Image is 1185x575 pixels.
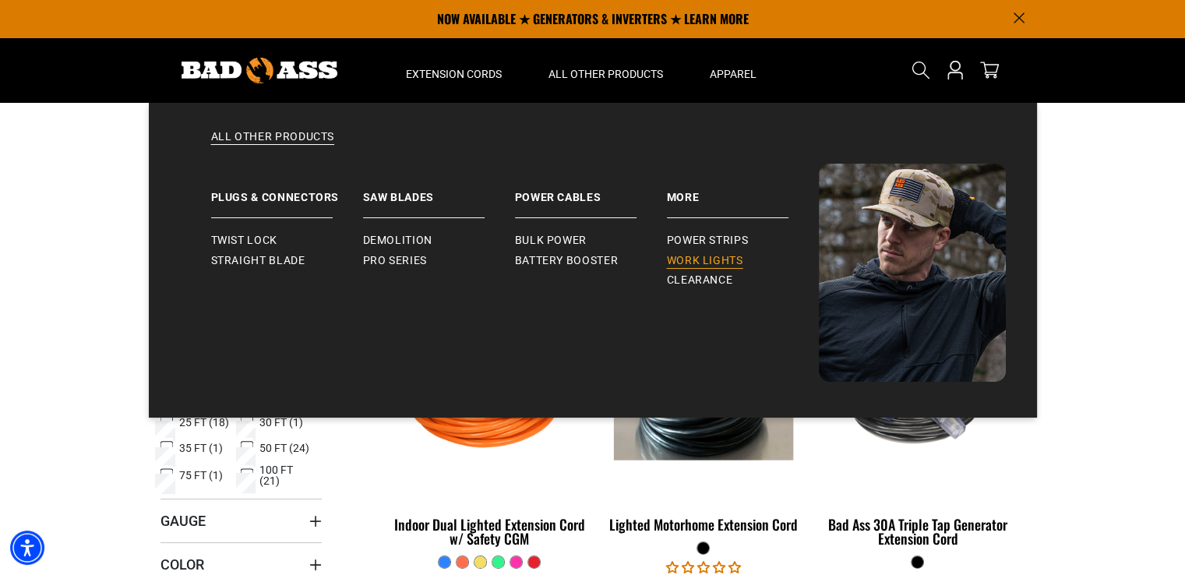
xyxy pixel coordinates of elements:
[160,499,322,542] summary: Gauge
[822,304,1013,555] a: black Bad Ass 30A Triple Tap Generator Extension Cord
[822,517,1013,545] div: Bad Ass 30A Triple Tap Generator Extension Cord
[259,464,316,486] span: 100 FT (21)
[667,231,819,251] a: Power Strips
[515,251,667,271] a: Battery Booster
[608,304,799,541] a: black Lighted Motorhome Extension Cord
[406,67,502,81] span: Extension Cords
[160,556,204,573] span: Color
[667,164,819,218] a: Battery Booster More Power Strips
[667,270,819,291] a: Clearance
[179,417,229,428] span: 25 FT (18)
[211,254,305,268] span: Straight Blade
[363,254,427,268] span: Pro Series
[394,517,585,545] div: Indoor Dual Lighted Extension Cord w/ Safety CGM
[259,417,303,428] span: 30 FT (1)
[525,37,686,103] summary: All Other Products
[667,234,749,248] span: Power Strips
[605,342,802,460] img: black
[180,129,1006,164] a: All Other Products
[211,164,363,218] a: Plugs & Connectors
[211,231,363,251] a: Twist Lock
[391,312,587,491] img: orange
[394,304,585,555] a: orange Indoor Dual Lighted Extension Cord w/ Safety CGM
[383,37,525,103] summary: Extension Cords
[363,251,515,271] a: Pro Series
[943,37,968,103] a: Open this option
[686,37,780,103] summary: Apparel
[908,58,933,83] summary: Search
[10,531,44,565] div: Accessibility Menu
[182,58,337,83] img: Bad Ass Extension Cords
[179,470,223,481] span: 75 FT (1)
[259,443,309,453] span: 50 FT (24)
[667,273,733,287] span: Clearance
[363,164,515,218] a: Saw Blades
[977,61,1002,79] a: cart
[363,234,432,248] span: Demolition
[160,512,206,530] span: Gauge
[548,67,663,81] span: All Other Products
[515,254,619,268] span: Battery Booster
[820,312,1016,491] img: black
[363,231,515,251] a: Demolition
[710,67,756,81] span: Apparel
[179,443,223,453] span: 35 FT (1)
[211,251,363,271] a: Straight Blade
[515,164,667,218] a: Power Cables
[667,254,743,268] span: Work Lights
[819,164,1006,382] img: Bad Ass Extension Cords
[211,234,277,248] span: Twist Lock
[515,234,587,248] span: Bulk Power
[608,517,799,531] div: Lighted Motorhome Extension Cord
[667,251,819,271] a: Work Lights
[666,560,741,575] span: 0.00 stars
[515,231,667,251] a: Bulk Power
